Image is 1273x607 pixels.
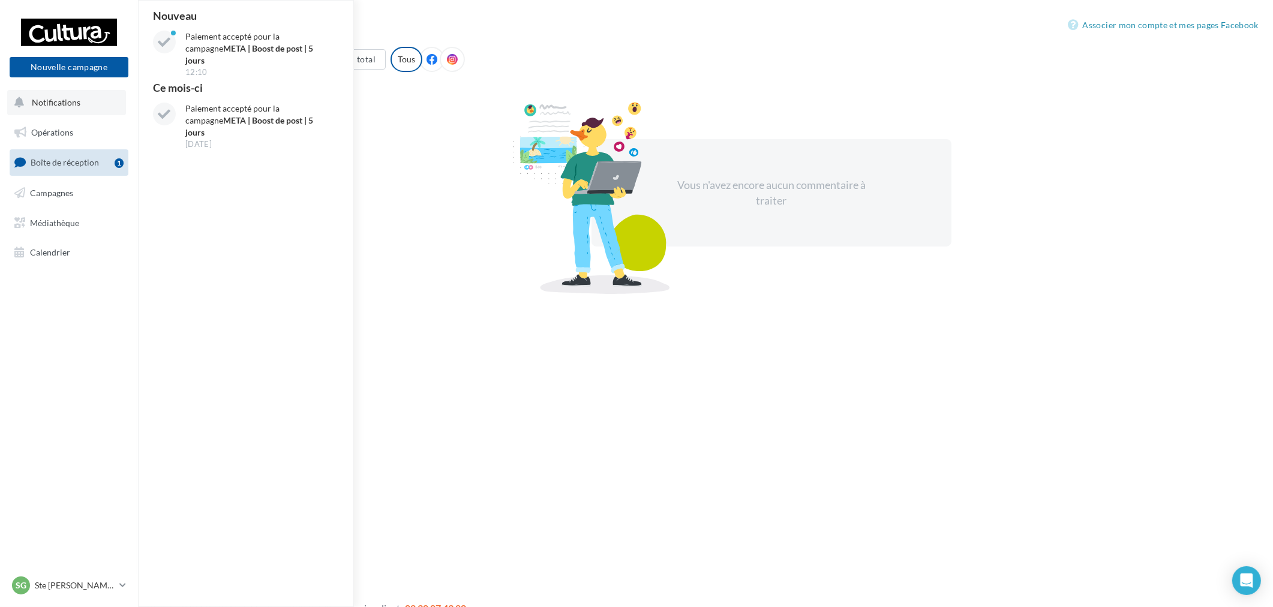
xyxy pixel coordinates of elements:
[10,57,128,77] button: Nouvelle campagne
[334,49,386,70] button: Au total
[7,181,131,206] a: Campagnes
[30,217,79,227] span: Médiathèque
[16,579,26,591] span: SG
[30,188,73,198] span: Campagnes
[1068,18,1259,32] a: Associer mon compte et mes pages Facebook
[7,149,131,175] a: Boîte de réception1
[35,579,115,591] p: Ste [PERSON_NAME] des Bois
[1232,566,1261,595] div: Open Intercom Messenger
[31,127,73,137] span: Opérations
[391,47,422,72] div: Tous
[152,19,1259,37] div: Commentaires
[7,90,126,115] button: Notifications
[668,178,875,208] div: Vous n'avez encore aucun commentaire à traiter
[10,574,128,597] a: SG Ste [PERSON_NAME] des Bois
[7,240,131,265] a: Calendrier
[7,120,131,145] a: Opérations
[31,157,99,167] span: Boîte de réception
[152,80,1259,91] div: 12 Commentaires
[32,97,80,107] span: Notifications
[115,158,124,168] div: 1
[30,247,70,257] span: Calendrier
[7,211,131,236] a: Médiathèque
